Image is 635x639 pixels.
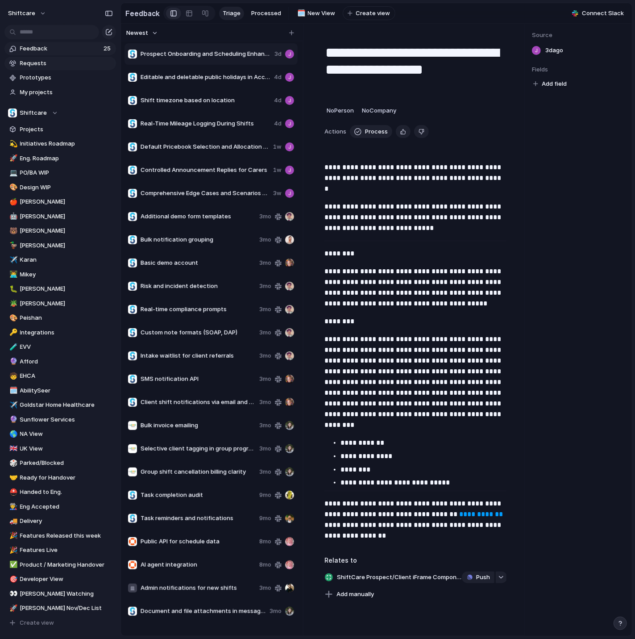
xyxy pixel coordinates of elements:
[20,183,113,192] span: Design WIP
[4,166,116,180] a: 💻PO/BA WIP
[20,560,113,569] span: Product / Marketing Handover
[20,415,113,424] span: Sunflower Services
[141,421,256,430] span: Bulk invoice emailing
[4,86,116,99] a: My projects
[9,327,16,338] div: 🔑
[4,369,116,383] div: 🧒EHCA
[476,573,490,582] span: Push
[20,313,113,322] span: Peishan
[4,442,116,455] div: 🇬🇧UK View
[9,269,16,280] div: 👨‍💻
[8,372,17,380] button: 🧒
[274,119,282,128] span: 4d
[4,384,116,397] a: 🗓️AbilitySeer
[259,560,271,569] span: 8mo
[4,6,51,21] button: shiftcare
[259,584,271,593] span: 3mo
[141,375,256,384] span: SMS notification API
[259,421,271,430] span: 3mo
[20,589,113,598] span: [PERSON_NAME] Watching
[4,181,116,194] a: 🎨Design WIP
[350,125,392,138] button: Process
[4,456,116,470] a: 🎲Parked/Blocked
[4,311,116,325] a: 🎨Peishan
[8,604,17,613] button: 🚀
[8,313,17,322] button: 🎨
[20,197,113,206] span: [PERSON_NAME]
[141,119,270,128] span: Real-Time Mileage Logging During Shifts
[4,500,116,514] a: 👨‍🏭Eng Accepted
[542,79,567,88] span: Add field
[20,299,113,308] span: [PERSON_NAME]
[324,127,346,136] span: Actions
[270,607,282,616] span: 3mo
[9,298,16,309] div: 🪴
[4,253,116,267] div: ✈️Karan
[223,9,241,18] span: Triage
[4,106,116,120] button: Shiftcare
[8,342,17,351] button: 🧪
[4,529,116,543] a: 🎉Features Released this week
[9,443,16,454] div: 🇬🇧
[259,328,271,337] span: 3mo
[20,212,113,221] span: [PERSON_NAME]
[20,226,113,235] span: [PERSON_NAME]
[4,587,116,601] div: 👀[PERSON_NAME] Watching
[4,398,116,412] a: ✈️Goldstar Home Healthcare
[141,537,256,546] span: Public API for schedule data
[9,371,16,381] div: 🧒
[4,427,116,441] div: 🌎NA View
[8,531,17,540] button: 🎉
[4,340,116,354] div: 🧪EVV
[20,430,113,439] span: NA View
[4,210,116,223] div: 🤖[PERSON_NAME]
[9,182,16,192] div: 🎨
[4,485,116,499] a: ⛑️Handed to Eng.
[4,123,116,136] a: Projects
[4,558,116,572] a: ✅Product / Marketing Handover
[9,356,16,367] div: 🔮
[4,355,116,368] a: 🔮Afford
[365,127,388,136] span: Process
[141,142,270,151] span: Default Pricebook Selection and Allocation Logic
[4,137,116,150] a: 💫Initiatives Roadmap
[125,27,159,39] button: Newest
[297,8,303,18] div: 🗓️
[141,259,256,267] span: Basic demo account
[9,139,16,149] div: 💫
[141,468,256,476] span: Group shift cancellation billing clarity
[9,168,16,178] div: 💻
[343,6,395,21] button: Create view
[141,514,256,523] span: Task reminders and notifications
[141,50,271,58] span: Prospect Onboarding and Scheduling Enhancements
[8,415,17,424] button: 🔮
[334,571,465,584] span: ShiftCare Prospect/Client iFrame Component
[8,9,35,18] span: shiftcare
[9,255,16,265] div: ✈️
[4,268,116,281] div: 👨‍💻Mikey
[141,328,256,337] span: Custom note formats (SOAP, DAP)
[462,572,494,583] button: Push
[259,212,271,221] span: 3mo
[4,471,116,484] div: 🤝Ready for Handover
[4,413,116,426] div: 🔮Sunflower Services
[20,284,113,293] span: [PERSON_NAME]
[20,139,113,148] span: Initiatives Roadmap
[4,601,116,615] a: 🚀[PERSON_NAME] Nov/Dec List
[9,458,16,468] div: 🎲
[9,414,16,425] div: 🔮
[8,502,17,511] button: 👨‍🏭
[20,459,113,468] span: Parked/Blocked
[20,154,113,163] span: Eng. Roadmap
[20,168,113,177] span: PO/BA WIP
[273,166,282,175] span: 1w
[4,195,116,209] a: 🍎[PERSON_NAME]
[4,326,116,339] div: 🔑Integrations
